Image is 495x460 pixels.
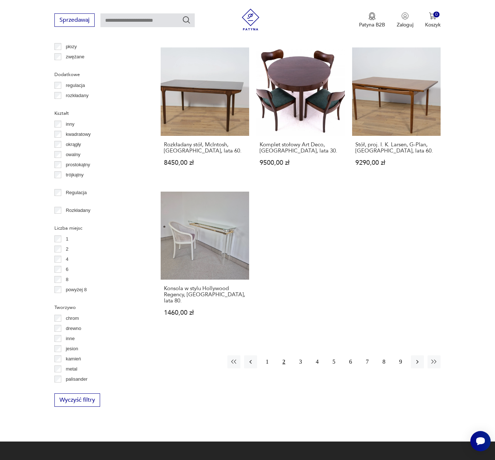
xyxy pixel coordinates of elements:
[359,12,385,28] a: Ikona medaluPatyna B2B
[54,224,143,232] p: Liczba miejsc
[66,92,88,100] p: rozkładany
[66,276,68,284] p: 8
[260,160,342,166] p: 9500,00 zł
[344,355,357,368] button: 6
[359,12,385,28] button: Patyna B2B
[425,12,441,28] button: 0Koszyk
[429,12,436,20] img: Ikona koszyka
[327,355,341,368] button: 5
[66,325,81,333] p: drewno
[368,12,376,20] img: Ikona medalu
[425,21,441,28] p: Koszyk
[66,265,68,273] p: 6
[294,355,307,368] button: 3
[359,21,385,28] p: Patyna B2B
[54,393,100,407] button: Wyczyść filtry
[66,161,90,169] p: prostokątny
[66,235,68,243] p: 1
[378,355,391,368] button: 8
[182,16,191,24] button: Szukaj
[240,9,261,30] img: Patyna - sklep z meblami i dekoracjami vintage
[66,385,80,393] p: sklejka
[54,109,143,117] p: Kształt
[161,47,249,180] a: Rozkładany stół, McIntosh, Wielka Brytania, lata 60.Rozkładany stół, McIntosh, [GEOGRAPHIC_DATA],...
[401,12,409,20] img: Ikonka użytkownika
[361,355,374,368] button: 7
[164,142,246,154] h3: Rozkładany stół, McIntosh, [GEOGRAPHIC_DATA], lata 60.
[261,355,274,368] button: 1
[164,285,246,304] h3: Konsola w stylu Hollywood Regency, [GEOGRAPHIC_DATA], lata 80.
[54,304,143,311] p: Tworzywo
[260,142,342,154] h3: Komplet stołowy Art Deco, [GEOGRAPHIC_DATA], lata 30.
[66,314,79,322] p: chrom
[164,160,246,166] p: 8450,00 zł
[397,21,413,28] p: Zaloguj
[66,255,68,263] p: 4
[397,12,413,28] button: Zaloguj
[66,345,78,353] p: jesion
[66,206,90,214] p: Rozkładany
[66,151,80,159] p: owalny
[433,12,440,18] div: 0
[66,189,87,197] p: Regulacja
[256,47,345,180] a: Komplet stołowy Art Deco, Polska, lata 30.Komplet stołowy Art Deco, [GEOGRAPHIC_DATA], lata 30.95...
[66,245,68,253] p: 2
[54,71,143,79] p: Dodatkowe
[66,171,83,179] p: trójkątny
[66,130,91,138] p: kwadratowy
[161,192,249,330] a: Konsola w stylu Hollywood Regency, Włochy, lata 80.Konsola w stylu Hollywood Regency, [GEOGRAPHIC...
[66,365,77,373] p: metal
[66,375,87,383] p: palisander
[54,18,95,23] a: Sprzedawaj
[54,13,95,27] button: Sprzedawaj
[355,142,437,154] h3: Stół, proj. I. K. Larsen, G-Plan, [GEOGRAPHIC_DATA], lata 60.
[66,335,75,343] p: inne
[277,355,290,368] button: 2
[311,355,324,368] button: 4
[66,53,84,61] p: zwężane
[164,310,246,316] p: 1460,00 zł
[352,47,441,180] a: Stół, proj. I. K. Larsen, G-Plan, Wielka Brytania, lata 60.Stół, proj. I. K. Larsen, G-Plan, [GEO...
[394,355,407,368] button: 9
[66,81,85,89] p: regulacja
[470,431,491,451] iframe: Smartsupp widget button
[66,120,74,128] p: inny
[66,286,87,294] p: powyżej 8
[66,355,81,363] p: kamień
[355,160,437,166] p: 9290,00 zł
[66,43,77,51] p: płozy
[66,141,81,149] p: okrągły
